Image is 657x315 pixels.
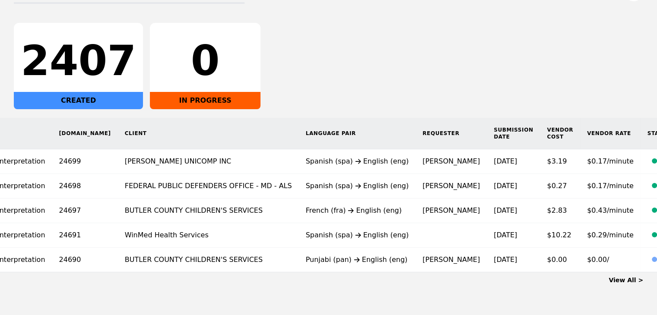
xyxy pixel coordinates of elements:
td: 24698 [52,174,118,198]
time: [DATE] [494,157,517,165]
td: [PERSON_NAME] [416,174,487,198]
span: $0.17/minute [587,157,634,165]
td: 24697 [52,198,118,223]
time: [DATE] [494,182,517,190]
div: CREATED [14,92,143,109]
th: [DOMAIN_NAME] [52,118,118,149]
th: Vendor Rate [580,118,641,149]
td: $0.00 [540,248,580,272]
th: Submission Date [487,118,540,149]
td: $2.83 [540,198,580,223]
td: [PERSON_NAME] UNICOMP INC [118,149,299,174]
td: WinMed Health Services [118,223,299,248]
div: Punjabi (pan) English (eng) [306,255,409,265]
div: 0 [157,40,254,82]
th: Requester [416,118,487,149]
span: $0.00/ [587,255,609,264]
div: 2407 [21,40,136,82]
span: $0.43/minute [587,206,634,214]
time: [DATE] [494,206,517,214]
td: 24699 [52,149,118,174]
th: Client [118,118,299,149]
time: [DATE] [494,231,517,239]
a: View All > [609,277,643,283]
div: Spanish (spa) English (eng) [306,230,409,240]
td: $10.22 [540,223,580,248]
div: IN PROGRESS [150,92,260,109]
td: [PERSON_NAME] [416,149,487,174]
time: [DATE] [494,255,517,264]
div: Spanish (spa) English (eng) [306,181,409,191]
td: $3.19 [540,149,580,174]
td: [PERSON_NAME] [416,248,487,272]
td: 24690 [52,248,118,272]
td: [PERSON_NAME] [416,198,487,223]
td: BUTLER COUNTY CHILDREN'S SERVICES [118,248,299,272]
th: Vendor Cost [540,118,580,149]
span: $0.29/minute [587,231,634,239]
span: $0.17/minute [587,182,634,190]
div: Spanish (spa) English (eng) [306,156,409,167]
div: French (fra) English (eng) [306,205,409,216]
td: FEDERAL PUBLIC DEFENDERS OFFICE - MD - ALS [118,174,299,198]
th: Language Pair [299,118,416,149]
td: $0.27 [540,174,580,198]
td: 24691 [52,223,118,248]
td: BUTLER COUNTY CHILDREN'S SERVICES [118,198,299,223]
